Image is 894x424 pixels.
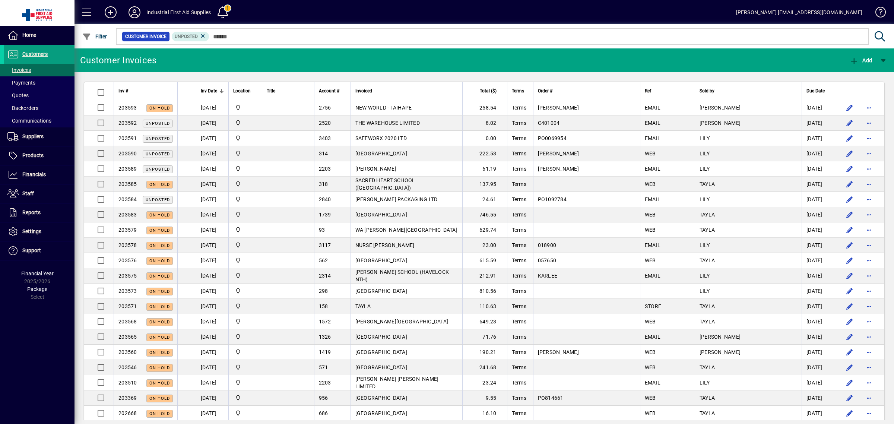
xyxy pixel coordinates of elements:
span: EMAIL [645,334,660,340]
a: Support [4,241,74,260]
td: [DATE] [196,299,228,314]
span: 1572 [319,319,331,325]
span: INDUSTRIAL FIRST AID SUPPLIES LTD [233,256,257,265]
span: WA [PERSON_NAME][GEOGRAPHIC_DATA] [355,227,457,233]
td: [DATE] [196,268,228,284]
span: Order # [538,87,552,95]
span: Due Date [806,87,825,95]
span: [PERSON_NAME] [538,151,579,156]
td: [DATE] [802,207,836,222]
td: 746.55 [462,207,507,222]
button: Edit [844,407,856,419]
span: EMAIL [645,273,660,279]
button: More options [863,193,875,205]
span: STORE [645,303,661,309]
span: Terms [512,212,526,218]
span: 203585 [118,181,137,187]
td: [DATE] [196,222,228,238]
span: WEB [645,212,656,218]
span: 1326 [319,334,331,340]
button: More options [863,270,875,282]
span: Terms [512,87,524,95]
span: Terms [512,151,526,156]
a: Communications [4,114,74,127]
span: On hold [149,335,170,340]
span: 203583 [118,212,137,218]
span: Terms [512,105,526,111]
td: [DATE] [196,146,228,161]
span: Payments [7,80,35,86]
a: Financials [4,165,74,184]
td: [DATE] [802,329,836,345]
span: 318 [319,181,328,187]
span: 314 [319,151,328,156]
td: [DATE] [196,238,228,253]
span: Terms [512,166,526,172]
span: INDUSTRIAL FIRST AID SUPPLIES LTD [233,180,257,188]
span: 203571 [118,303,137,309]
span: [GEOGRAPHIC_DATA] [355,288,407,294]
button: More options [863,361,875,373]
td: [DATE] [196,207,228,222]
span: LILY [700,288,710,294]
span: LILY [700,242,710,248]
button: Edit [844,148,856,159]
span: 1419 [319,349,331,355]
span: [PERSON_NAME] [700,120,741,126]
td: [DATE] [196,284,228,299]
button: More options [863,254,875,266]
span: On hold [149,213,170,218]
span: WEB [645,227,656,233]
span: [GEOGRAPHIC_DATA] [355,334,407,340]
td: [DATE] [196,177,228,192]
span: INDUSTRIAL FIRST AID SUPPLIES LTD [233,226,257,234]
span: 018900 [538,242,557,248]
span: Suppliers [22,133,44,139]
span: [PERSON_NAME] [700,334,741,340]
td: [DATE] [196,329,228,345]
button: Edit [844,331,856,343]
span: EMAIL [645,166,660,172]
span: EMAIL [645,105,660,111]
td: [DATE] [196,314,228,329]
span: LILY [700,273,710,279]
td: 190.21 [462,345,507,360]
span: Filter [82,34,107,39]
span: Financial Year [21,270,54,276]
button: Filter [80,30,109,43]
button: Edit [844,346,856,358]
span: INDUSTRIAL FIRST AID SUPPLIES LTD [233,149,257,158]
span: Home [22,32,36,38]
td: [DATE] [802,299,836,314]
span: Inv Date [201,87,217,95]
td: [DATE] [802,253,836,268]
a: Reports [4,203,74,222]
span: [PERSON_NAME] [538,349,579,355]
a: Products [4,146,74,165]
td: [DATE] [802,192,836,207]
span: Unposted [146,167,170,172]
td: [DATE] [802,146,836,161]
span: 298 [319,288,328,294]
span: On hold [149,274,170,279]
span: 93 [319,227,325,233]
button: Edit [844,117,856,129]
span: 3117 [319,242,331,248]
button: More options [863,132,875,144]
span: On hold [149,182,170,187]
span: INDUSTRIAL FIRST AID SUPPLIES LTD [233,333,257,341]
span: INDUSTRIAL FIRST AID SUPPLIES LTD [233,104,257,112]
span: 203579 [118,227,137,233]
span: Unposted [146,152,170,156]
span: WEB [645,257,656,263]
span: 203568 [118,319,137,325]
span: THE WAREHOUSE LIMITED [355,120,420,126]
td: 649.23 [462,314,507,329]
span: Reports [22,209,41,215]
td: 258.54 [462,100,507,116]
div: Due Date [806,87,831,95]
a: Knowledge Base [870,1,885,26]
div: Title [267,87,310,95]
span: Title [267,87,275,95]
span: On hold [149,304,170,309]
